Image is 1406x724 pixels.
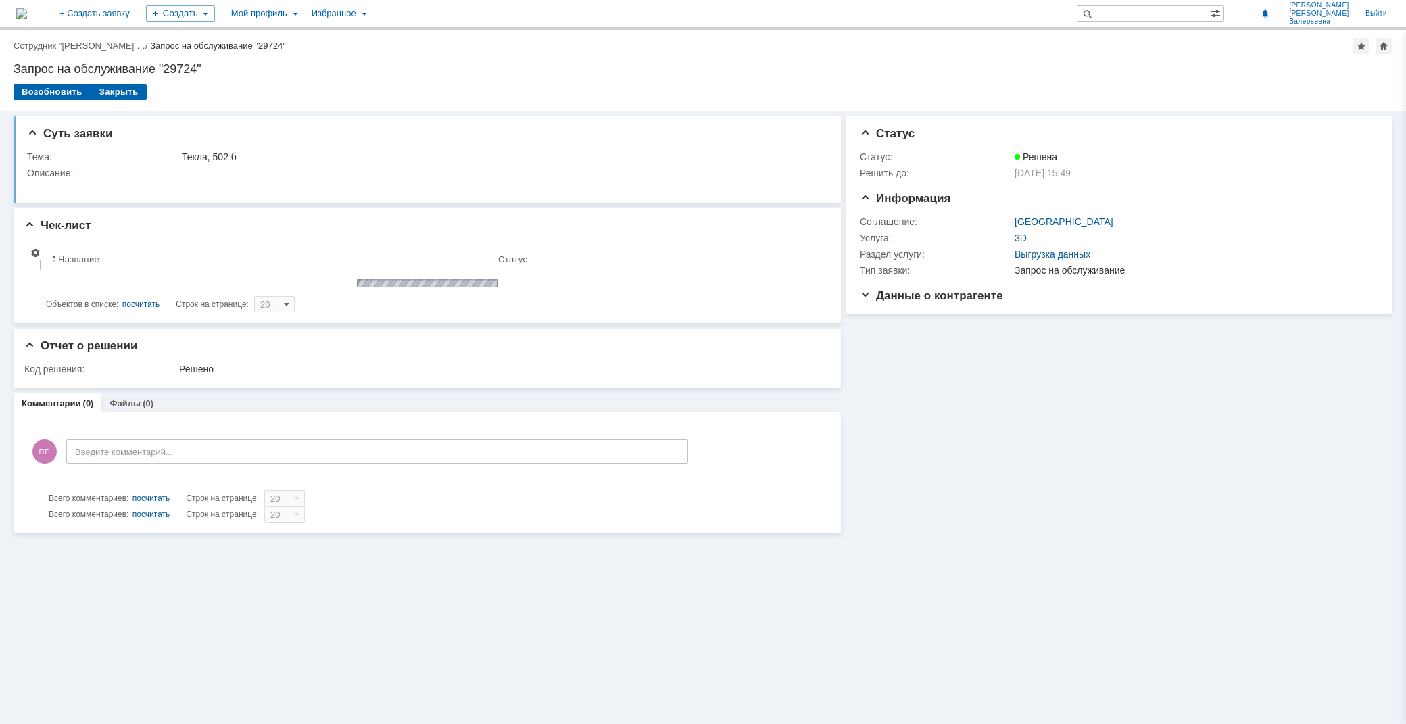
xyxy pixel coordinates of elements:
[49,490,259,506] i: Строк на странице:
[24,364,176,375] div: Код решения:
[132,506,170,523] div: посчитать
[14,62,1392,76] div: Запрос на обслуживание "29724"
[110,398,141,408] a: Файлы
[1015,249,1090,260] a: Выгрузка данных
[83,398,94,408] div: (0)
[30,247,41,258] span: Настройки
[1210,6,1223,19] span: Расширенный поиск
[1289,1,1349,9] span: [PERSON_NAME]
[1289,9,1349,18] span: [PERSON_NAME]
[860,168,1012,178] div: Решить до:
[179,364,819,375] div: Решено
[143,398,153,408] div: (0)
[1015,151,1057,162] span: Решена
[22,398,81,408] a: Комментарии
[498,254,527,264] div: Статус
[146,5,215,22] div: Создать
[14,41,145,51] a: Сотрудник "[PERSON_NAME] …
[46,299,118,309] span: Объектов в списке:
[860,151,1012,162] div: Статус:
[860,233,1012,243] div: Услуга:
[132,490,170,506] div: посчитать
[1015,168,1071,178] span: [DATE] 15:49
[16,8,27,19] img: logo
[493,242,819,276] th: Статус
[860,216,1012,227] div: Соглашение:
[1015,216,1113,227] a: [GEOGRAPHIC_DATA]
[353,276,502,289] img: wJIQAAOwAAAAAAAAAAAA==
[24,219,91,232] span: Чек-лист
[1289,18,1349,26] span: Валерьевна
[46,242,493,276] th: Название
[860,192,950,205] span: Информация
[1376,38,1392,54] div: Сделать домашней страницей
[24,339,137,352] span: Отчет о решении
[14,41,150,51] div: /
[32,439,57,464] span: ПЕ
[27,168,822,178] div: Описание:
[27,127,112,140] span: Суть заявки
[860,289,1003,302] span: Данные о контрагенте
[49,506,259,523] i: Строк на странице:
[122,296,160,312] div: посчитать
[182,151,819,162] div: Текла, 502 б
[150,41,286,51] div: Запрос на обслуживание "29724"
[58,254,99,264] div: Название
[49,493,128,503] span: Всего комментариев:
[1015,233,1027,243] a: 3D
[27,151,179,162] div: Тема:
[860,265,1012,276] div: Тип заявки:
[16,8,27,19] a: Перейти на домашнюю страницу
[860,249,1012,260] div: Раздел услуги:
[1353,38,1369,54] div: Добавить в избранное
[1015,265,1371,276] div: Запрос на обслуживание
[49,510,128,519] span: Всего комментариев:
[46,296,249,312] i: Строк на странице:
[860,127,915,140] span: Статус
